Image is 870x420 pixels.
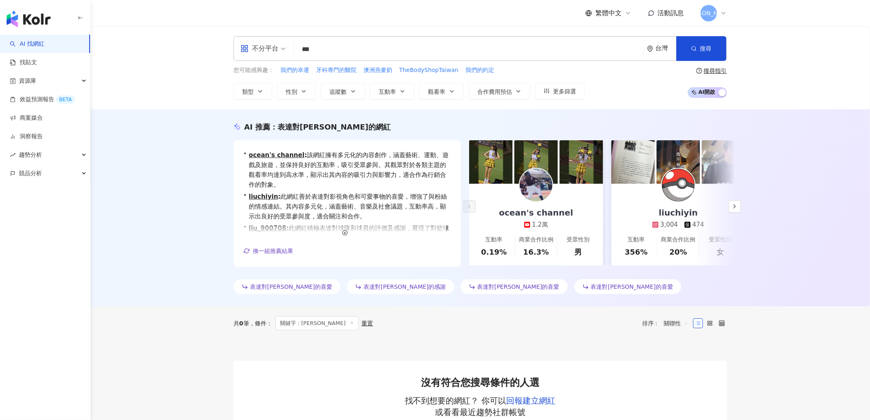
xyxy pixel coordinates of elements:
[491,207,581,218] div: ocean's channel
[249,151,304,159] a: ocean's channel
[234,83,272,100] button: 類型
[249,192,451,221] span: 此網紅善於表達對影視角色和可愛事物的喜愛，增強了與粉絲的情感連結。其內容多元化，涵蓋藝術、音樂及社會議題，互動率高，顯示出良好的受眾參與度，適合關注和合作。
[574,247,582,257] div: 男
[249,193,278,200] a: liuchiyin
[535,83,585,100] button: 更多篩選
[249,320,272,327] span: 條件 ：
[280,66,309,74] span: 我們的幸運
[280,66,310,75] button: 我們的幸運
[249,150,451,190] span: 該網紅擁有多元化的內容創作，涵蓋藝術、運動、遊戲及旅遊，並保持良好的互動率，吸引受眾參與。其觀眾對於各類主題的觀看率均達到高水準，顯示出其內容的吸引力與影響力，適合作為行銷合作的對象。
[286,88,297,95] span: 性別
[243,150,451,190] div: •
[242,88,254,95] span: 類型
[692,220,704,229] div: 474
[305,151,307,159] span: :
[660,220,678,229] div: 3,004
[657,140,700,184] img: post-image
[625,247,648,257] div: 356%
[403,377,558,389] h2: 沒有符合您搜尋條件的人選
[19,146,42,164] span: 趨勢分析
[275,316,359,330] span: 關鍵字：[PERSON_NAME]
[10,95,75,104] a: 效益預測報告BETA
[465,66,495,75] button: 我們的約定
[234,320,249,327] div: 共 筆
[428,88,445,95] span: 觀看率
[241,42,278,55] div: 不分平台
[717,247,724,257] div: 女
[676,36,727,61] button: 搜尋
[253,248,293,254] span: 換一組推薦結果
[506,396,555,406] a: 回報建立網紅
[19,72,36,90] span: 資源庫
[249,223,451,253] span: 此網紅積極表達對球隊和球員的評價及感謝，展現了對籃球運動的熱情。另外，分享個人資訊和賽季成績，增加了粉絲的互動與信任，適合籃球相關品牌合作。
[10,132,43,141] a: 洞察報告
[363,283,446,290] span: 表達對[PERSON_NAME]的感謝
[661,236,696,244] div: 商業合作比例
[244,122,391,132] div: AI 推薦 ：
[363,66,393,75] button: 澳洲燕麥奶
[362,320,373,327] div: 重置
[656,45,676,52] div: 台灣
[239,320,243,327] span: 0
[595,9,622,18] span: 繁體中文
[249,225,286,232] a: liu_900708
[286,225,289,232] span: :
[10,40,44,48] a: searchAI 找網紅
[664,317,689,330] span: 關聯性
[469,140,513,184] img: post-image
[704,67,727,74] div: 搜尋指引
[399,66,459,75] button: TheBodyShopTaiwan
[560,140,603,184] img: post-image
[532,220,548,229] div: 1.2萬
[611,140,655,184] img: post-image
[696,68,702,74] span: question-circle
[234,66,274,74] span: 您可能感興趣：
[241,44,249,53] span: appstore
[10,152,16,158] span: rise
[403,395,558,418] p: 找不到想要的網紅？ 你可以 或看看最近趨勢社群帳號
[611,184,745,266] a: liuchiyin3,004474互動率356%商業合作比例20%受眾性別女
[553,88,576,95] span: 更多篩選
[316,66,356,74] span: 牙科專門的醫院
[329,88,347,95] span: 追蹤數
[477,283,560,290] span: 表達對[PERSON_NAME]的喜愛
[469,83,530,100] button: 合作費用預估
[514,140,558,184] img: post-image
[477,88,512,95] span: 合作費用預估
[419,83,464,100] button: 觀看率
[567,236,590,244] div: 受眾性別
[379,88,396,95] span: 互動率
[481,247,507,257] div: 0.19%
[370,83,414,100] button: 互動率
[650,207,706,218] div: liuchiyin
[662,169,695,202] img: KOL Avatar
[243,223,451,253] div: •
[7,11,51,27] img: logo
[316,66,357,75] button: 牙科專門的醫院
[702,140,745,184] img: post-image
[243,192,451,221] div: •
[669,247,687,257] div: 20%
[469,184,603,266] a: ocean's channel1.2萬互動率0.19%商業合作比例16.3%受眾性別男
[700,45,712,52] span: 搜尋
[647,46,653,52] span: environment
[250,283,332,290] span: 表達對[PERSON_NAME]的喜愛
[591,283,673,290] span: 表達對[PERSON_NAME]的喜愛
[243,245,294,257] button: 換一組推薦結果
[19,164,42,183] span: 競品分析
[486,236,503,244] div: 互動率
[658,9,684,17] span: 活動訊息
[321,83,365,100] button: 追蹤數
[520,169,553,202] img: KOL Avatar
[628,236,645,244] div: 互動率
[10,58,37,67] a: 找貼文
[278,193,281,200] span: :
[523,247,549,257] div: 16.3%
[465,66,494,74] span: 我們的約定
[642,317,693,330] div: 排序：
[685,9,733,18] span: [PERSON_NAME]
[519,236,553,244] div: 商業合作比例
[277,83,316,100] button: 性別
[363,66,392,74] span: 澳洲燕麥奶
[10,114,43,122] a: 商案媒合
